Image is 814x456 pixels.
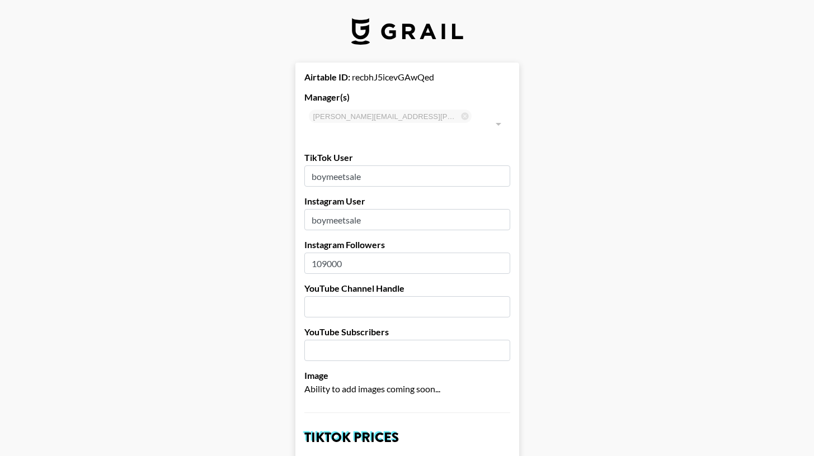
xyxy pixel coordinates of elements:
[304,239,510,250] label: Instagram Followers
[304,152,510,163] label: TikTok User
[351,18,463,45] img: Grail Talent Logo
[304,72,350,82] strong: Airtable ID:
[304,72,510,83] div: recbhJ5icevGAwQed
[304,431,510,444] h2: TikTok Prices
[304,383,440,394] span: Ability to add images coming soon...
[304,92,510,103] label: Manager(s)
[304,196,510,207] label: Instagram User
[304,370,510,381] label: Image
[304,326,510,338] label: YouTube Subscribers
[304,283,510,294] label: YouTube Channel Handle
